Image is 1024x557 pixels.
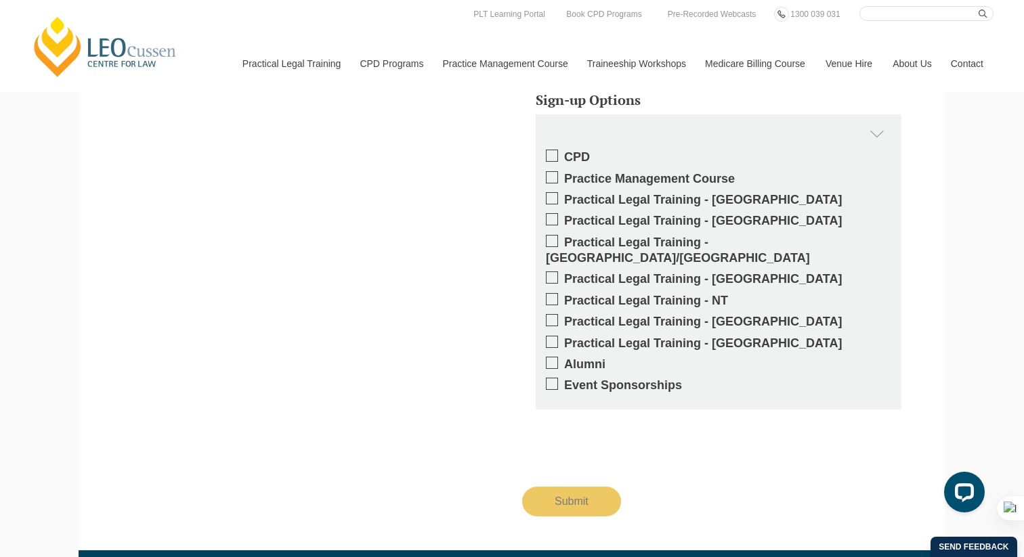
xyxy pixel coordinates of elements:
[546,213,891,229] label: Practical Legal Training - [GEOGRAPHIC_DATA]
[664,7,760,22] a: Pre-Recorded Webcasts
[546,171,891,187] label: Practice Management Course
[546,293,891,309] label: Practical Legal Training - NT
[522,420,728,473] iframe: reCAPTCHA
[30,15,180,79] a: [PERSON_NAME] Centre for Law
[790,9,840,19] span: 1300 039 031
[546,357,891,372] label: Alumni
[546,192,891,208] label: Practical Legal Training - [GEOGRAPHIC_DATA]
[433,35,577,93] a: Practice Management Course
[577,35,695,93] a: Traineeship Workshops
[470,7,549,22] a: PLT Learning Portal
[695,35,815,93] a: Medicare Billing Course
[546,150,891,165] label: CPD
[933,466,990,523] iframe: LiveChat chat widget
[546,378,891,393] label: Event Sponsorships
[815,35,882,93] a: Venue Hire
[546,271,891,287] label: Practical Legal Training - [GEOGRAPHIC_DATA]
[546,235,891,267] label: Practical Legal Training - [GEOGRAPHIC_DATA]/[GEOGRAPHIC_DATA]
[546,336,891,351] label: Practical Legal Training - [GEOGRAPHIC_DATA]
[349,35,432,93] a: CPD Programs
[232,35,350,93] a: Practical Legal Training
[882,35,941,93] a: About Us
[536,93,901,108] h5: Sign-up Options
[941,35,994,93] a: Contact
[546,314,891,330] label: Practical Legal Training - [GEOGRAPHIC_DATA]
[522,487,621,516] input: Submit
[563,7,645,22] a: Book CPD Programs
[787,7,843,22] a: 1300 039 031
